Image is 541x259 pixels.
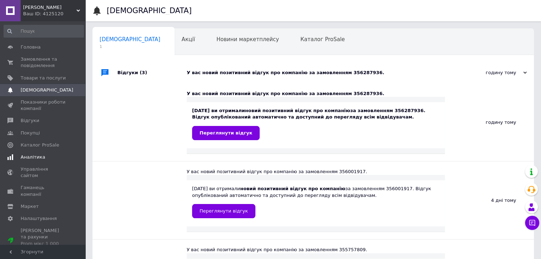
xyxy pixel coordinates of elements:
div: Ваш ID: 4125120 [23,11,85,17]
span: Каталог ProSale [300,36,345,43]
span: (3) [140,70,147,75]
span: Налаштування [21,215,57,222]
span: Покупці [21,130,40,136]
div: 4 дні тому [445,161,534,239]
div: [DATE] ви отримали за замовленням 356287936. Відгук опублікований автоматично та доступний до пер... [192,108,440,140]
b: новий позитивний відгук про компанію [240,186,345,191]
div: У вас новий позитивний відгук про компанію за замовленням 356001917. [187,169,445,175]
span: Діонісій [23,4,76,11]
div: Prom мікс 1 000 (13 місяців) [21,241,66,253]
span: Акції [182,36,195,43]
a: Переглянути відгук [192,126,260,140]
span: Відгуки [21,117,39,124]
span: Переглянути відгук [200,208,248,214]
span: Управління сайтом [21,166,66,179]
div: [DATE] ви отримали за замовленням 356001917. Відгук опублікований автоматично та доступний до пер... [192,186,440,218]
span: Товари та послуги [21,75,66,81]
span: Переглянути відгук [200,130,252,136]
span: Показники роботи компанії [21,99,66,112]
h1: [DEMOGRAPHIC_DATA] [107,6,192,15]
b: новий позитивний відгук про компанію [245,108,350,113]
span: [PERSON_NAME] та рахунки [21,227,66,253]
div: У вас новий позитивний відгук про компанію за замовленням 356287936. [187,90,445,97]
div: У вас новий позитивний відгук про компанію за замовленням 356287936. [187,70,456,76]
span: [DEMOGRAPHIC_DATA] [100,36,160,43]
input: Пошук [4,25,84,38]
span: Гаманець компанії [21,184,66,197]
span: [DEMOGRAPHIC_DATA] [21,87,73,93]
span: 1 [100,44,160,49]
span: Замовлення та повідомлення [21,56,66,69]
span: Аналітика [21,154,45,160]
div: У вас новий позитивний відгук про компанію за замовленням 355757809. [187,247,445,253]
div: годину тому [445,83,534,161]
div: Відгуки [117,62,187,83]
span: Маркет [21,203,39,210]
div: годину тому [456,70,527,76]
span: Головна [21,44,41,50]
span: Новини маркетплейсу [216,36,279,43]
span: Каталог ProSale [21,142,59,148]
a: Переглянути відгук [192,204,255,218]
button: Чат з покупцем [525,216,539,230]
